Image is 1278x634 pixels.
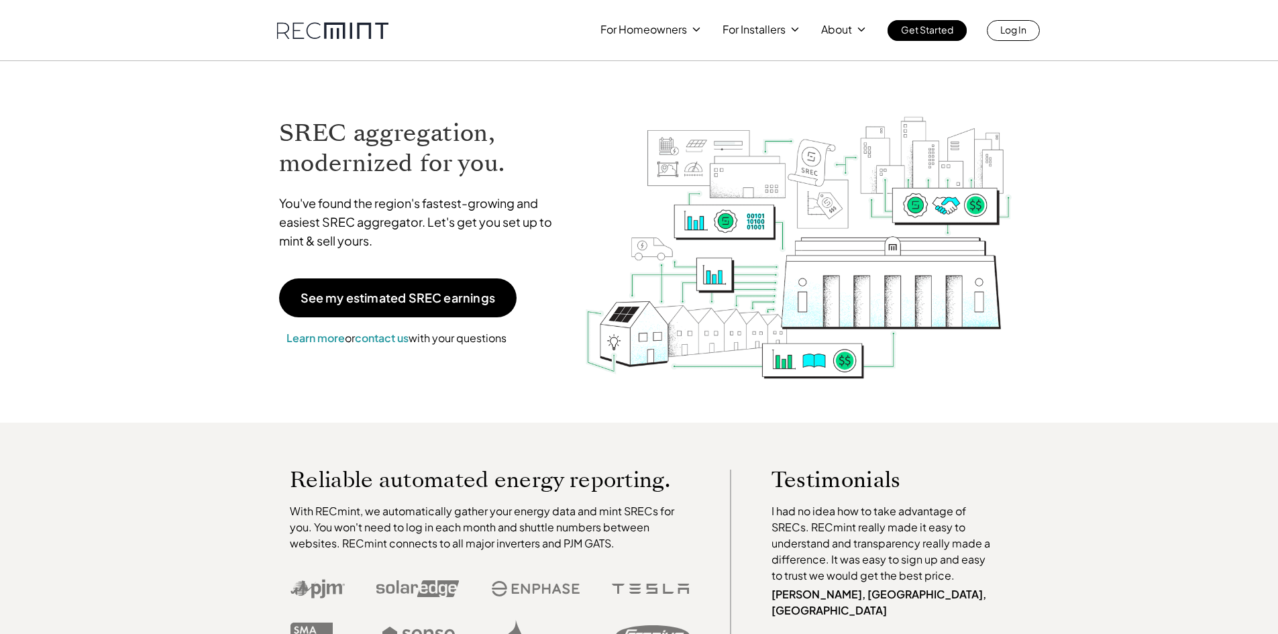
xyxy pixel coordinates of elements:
p: About [821,20,852,39]
a: Log In [987,20,1040,41]
p: or with your questions [279,329,514,347]
a: contact us [355,331,409,345]
p: For Installers [723,20,786,39]
h1: SREC aggregation, modernized for you. [279,118,565,178]
p: For Homeowners [600,20,687,39]
p: Log In [1000,20,1026,39]
p: [PERSON_NAME], [GEOGRAPHIC_DATA], [GEOGRAPHIC_DATA] [771,586,997,619]
a: Learn more [286,331,345,345]
img: RECmint value cycle [584,81,1012,382]
p: Get Started [901,20,953,39]
p: I had no idea how to take advantage of SRECs. RECmint really made it easy to understand and trans... [771,503,997,584]
p: With RECmint, we automatically gather your energy data and mint SRECs for you. You won't need to ... [290,503,690,551]
p: Reliable automated energy reporting. [290,470,690,490]
a: Get Started [888,20,967,41]
a: See my estimated SREC earnings [279,278,517,317]
p: See my estimated SREC earnings [301,292,495,304]
p: You've found the region's fastest-growing and easiest SREC aggregator. Let's get you set up to mi... [279,194,565,250]
p: Testimonials [771,470,971,490]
